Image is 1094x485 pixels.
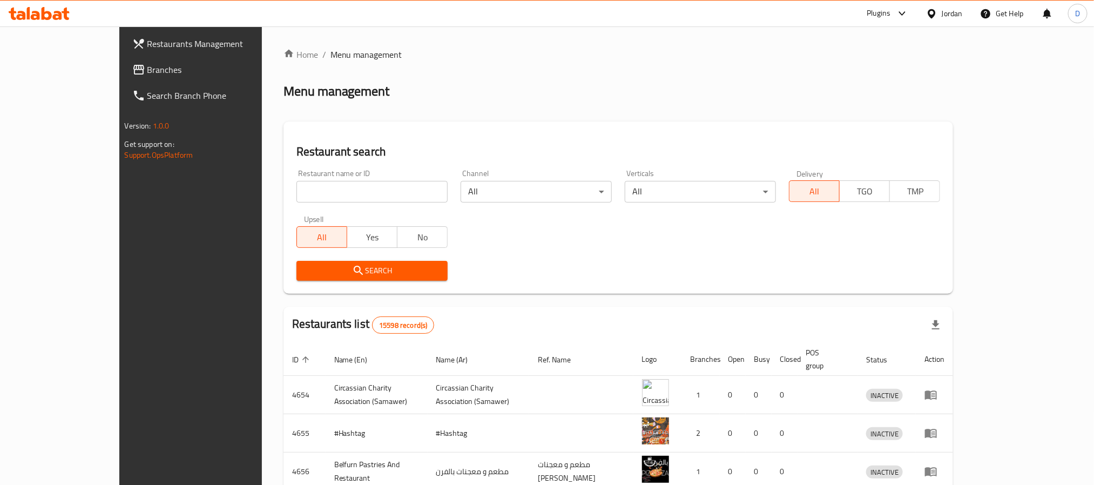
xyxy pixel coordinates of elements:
td: 0 [772,376,798,414]
td: 0 [720,414,746,453]
th: Branches [682,343,720,376]
a: Support.OpsPlatform [125,148,193,162]
span: All [794,184,835,199]
span: 15598 record(s) [373,320,434,331]
span: TGO [844,184,886,199]
span: Name (Ar) [436,353,482,366]
div: All [461,181,612,203]
td: 4654 [283,376,326,414]
nav: breadcrumb [283,48,954,61]
a: Branches [124,57,302,83]
button: All [296,226,347,248]
span: TMP [894,184,936,199]
td: ​Circassian ​Charity ​Association​ (Samawer) [326,376,428,414]
td: 4655 [283,414,326,453]
div: Export file [923,312,949,338]
span: Search Branch Phone [147,89,293,102]
td: 0 [746,376,772,414]
h2: Menu management [283,83,390,100]
div: INACTIVE [866,466,903,479]
span: Ref. Name [538,353,585,366]
li: / [322,48,326,61]
td: 0 [720,376,746,414]
span: D [1075,8,1080,19]
span: All [301,230,343,245]
span: Status [866,353,901,366]
h2: Restaurant search [296,144,941,160]
button: TGO [839,180,890,202]
div: All [625,181,776,203]
div: Jordan [942,8,963,19]
div: Total records count [372,316,434,334]
span: Restaurants Management [147,37,293,50]
span: POS group [806,346,845,372]
a: Search Branch Phone [124,83,302,109]
td: 1 [682,376,720,414]
td: ​Circassian ​Charity ​Association​ (Samawer) [428,376,530,414]
th: Busy [746,343,772,376]
label: Upsell [304,215,324,223]
span: Branches [147,63,293,76]
img: #Hashtag [642,417,669,444]
img: Belfurn Pastries And Restaurant [642,456,669,483]
div: INACTIVE [866,427,903,440]
label: Delivery [796,170,823,177]
div: Menu [924,388,944,401]
button: No [397,226,448,248]
button: All [789,180,840,202]
input: Search for restaurant name or ID.. [296,181,448,203]
div: Menu [924,465,944,478]
button: TMP [889,180,940,202]
span: INACTIVE [866,428,903,440]
td: #Hashtag [428,414,530,453]
th: Logo [633,343,682,376]
button: Yes [347,226,397,248]
span: INACTIVE [866,466,903,479]
button: Search [296,261,448,281]
span: 1.0.0 [153,119,170,133]
td: 0 [772,414,798,453]
span: Yes [352,230,393,245]
span: Search [305,264,439,278]
th: Closed [772,343,798,376]
th: Open [720,343,746,376]
img: ​Circassian ​Charity ​Association​ (Samawer) [642,379,669,406]
h2: Restaurants list [292,316,435,334]
td: 0 [746,414,772,453]
div: Menu [924,427,944,440]
span: Menu management [330,48,402,61]
span: ID [292,353,313,366]
span: Get support on: [125,137,174,151]
span: Version: [125,119,151,133]
span: INACTIVE [866,389,903,402]
td: 2 [682,414,720,453]
div: Plugins [867,7,890,20]
span: Name (En) [334,353,382,366]
span: No [402,230,443,245]
th: Action [916,343,953,376]
a: Restaurants Management [124,31,302,57]
td: #Hashtag [326,414,428,453]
